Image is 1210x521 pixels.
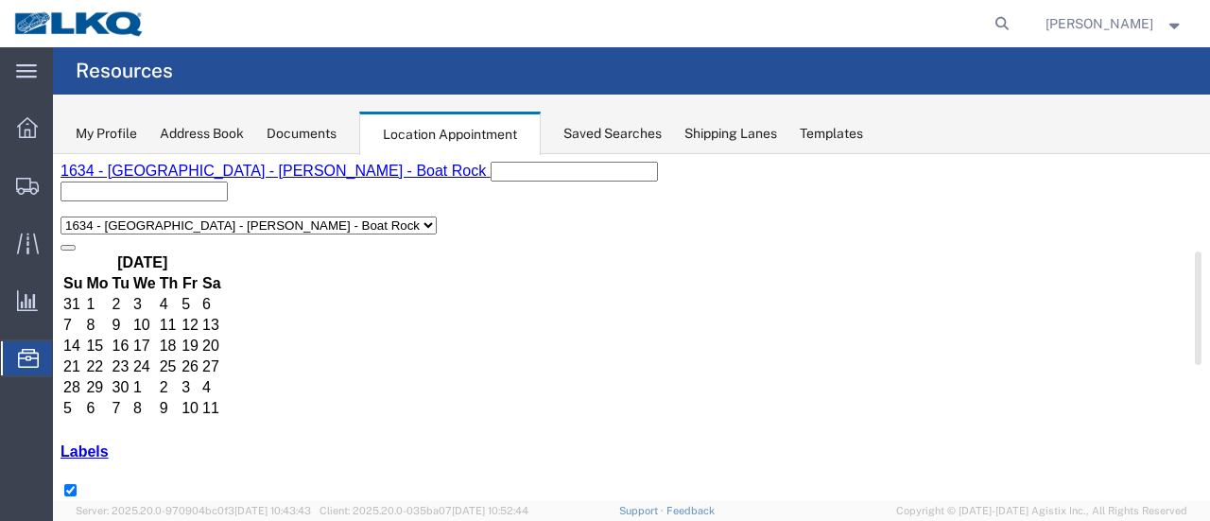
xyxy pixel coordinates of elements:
td: 22 [32,203,56,222]
td: 21 [9,203,30,222]
div: Saved Searches [563,124,662,144]
td: 28 [9,224,30,243]
td: 13 [148,162,169,181]
td: 2 [106,224,127,243]
td: 30 [59,224,78,243]
img: logo [13,9,146,38]
div: Documents [267,124,337,144]
td: 19 [128,182,147,201]
span: [DATE] 10:43:43 [234,505,311,516]
td: 20 [148,182,169,201]
td: 27 [148,203,169,222]
td: 3 [128,224,147,243]
button: [PERSON_NAME] [1045,12,1184,35]
td: 29 [32,224,56,243]
td: 26 [128,203,147,222]
td: 11 [106,162,127,181]
td: 1 [79,224,104,243]
td: 12 [128,162,147,181]
a: Labels [8,289,56,305]
span: [DATE] 10:52:44 [452,505,528,516]
iframe: FS Legacy Container [53,154,1210,501]
td: 23 [59,203,78,222]
td: 25 [106,203,127,222]
td: 18 [106,182,127,201]
h4: Resources [76,47,173,95]
span: Sopha Sam [1046,13,1153,34]
td: 10 [128,245,147,264]
td: 8 [79,245,104,264]
td: 6 [32,245,56,264]
td: 14 [9,182,30,201]
span: Copyright © [DATE]-[DATE] Agistix Inc., All Rights Reserved [896,503,1187,519]
td: 10 [79,162,104,181]
div: Shipping Lanes [684,124,777,144]
a: Support [619,505,666,516]
td: 24 [79,203,104,222]
div: Location Appointment [359,112,541,155]
div: Address Book [160,124,244,144]
td: 11 [148,245,169,264]
td: 16 [59,182,78,201]
td: 5 [9,245,30,264]
span: Server: 2025.20.0-970904bc0f3 [76,505,311,516]
div: Templates [800,124,863,144]
td: 7 [59,245,78,264]
td: 17 [79,182,104,201]
div: My Profile [76,124,137,144]
td: 9 [59,162,78,181]
a: Feedback [666,505,715,516]
td: 9 [106,245,127,264]
span: Client: 2025.20.0-035ba07 [320,505,528,516]
td: 15 [32,182,56,201]
td: 4 [148,224,169,243]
